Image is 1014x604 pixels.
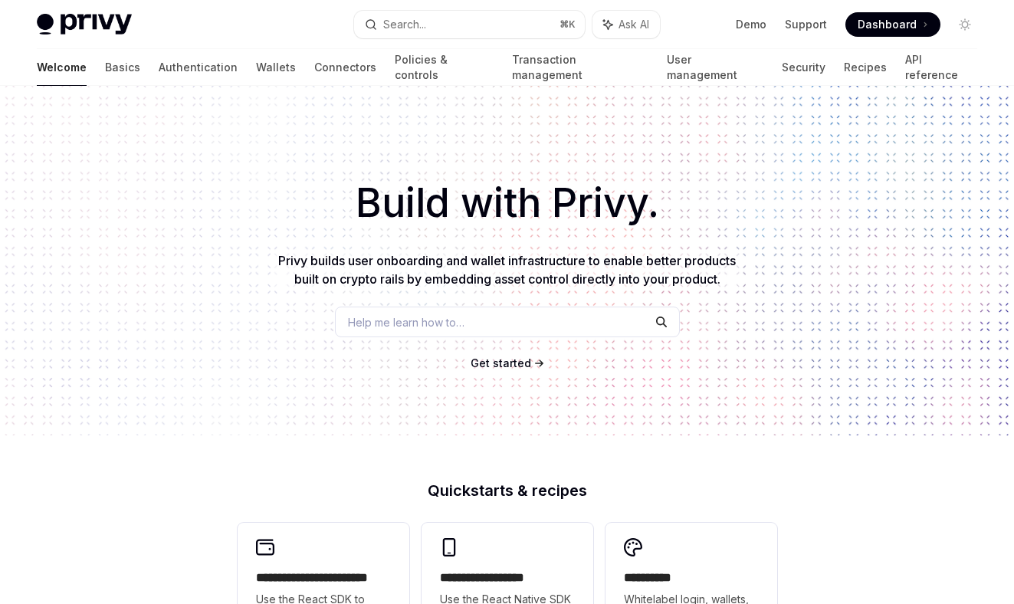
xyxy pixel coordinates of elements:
button: Toggle dark mode [953,12,977,37]
a: Welcome [37,49,87,86]
span: Privy builds user onboarding and wallet infrastructure to enable better products built on crypto ... [278,253,736,287]
a: Support [785,17,827,32]
a: Authentication [159,49,238,86]
a: Policies & controls [395,49,494,86]
button: Ask AI [592,11,660,38]
img: light logo [37,14,132,35]
span: Get started [471,356,531,369]
span: Ask AI [619,17,649,32]
a: Dashboard [845,12,940,37]
h2: Quickstarts & recipes [238,483,777,498]
a: Basics [105,49,140,86]
span: Dashboard [858,17,917,32]
span: ⌘ K [560,18,576,31]
a: User management [667,49,764,86]
div: Search... [383,15,426,34]
span: Help me learn how to… [348,314,464,330]
button: Search...⌘K [354,11,584,38]
a: Transaction management [512,49,648,86]
a: Security [782,49,825,86]
a: Demo [736,17,766,32]
a: Get started [471,356,531,371]
a: Recipes [844,49,887,86]
a: API reference [905,49,977,86]
a: Wallets [256,49,296,86]
a: Connectors [314,49,376,86]
h1: Build with Privy. [25,173,989,233]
